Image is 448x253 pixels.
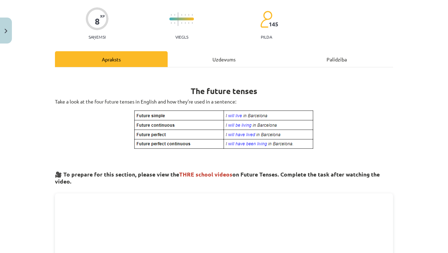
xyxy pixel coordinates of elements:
[181,22,182,24] img: icon-short-line-57e1e144782c952c97e751825c79c345078a6d821885a25fce030b3d8c18986b.svg
[188,22,189,24] img: icon-short-line-57e1e144782c952c97e751825c79c345078a6d821885a25fce030b3d8c18986b.svg
[55,51,168,67] div: Apraksts
[100,14,105,18] span: XP
[178,12,178,26] img: icon-long-line-d9ea69661e0d244f92f715978eff75569469978d946b2353a9bb055b3ed8787d.svg
[185,22,185,24] img: icon-short-line-57e1e144782c952c97e751825c79c345078a6d821885a25fce030b3d8c18986b.svg
[192,14,192,16] img: icon-short-line-57e1e144782c952c97e751825c79c345078a6d821885a25fce030b3d8c18986b.svg
[179,171,232,178] span: THRE school videos
[181,14,182,16] img: icon-short-line-57e1e144782c952c97e751825c79c345078a6d821885a25fce030b3d8c18986b.svg
[261,34,272,39] p: pilda
[55,171,380,185] strong: 🎥 To prepare for this section, please view the on Future Tenses. Complete the task after watching...
[280,51,393,67] div: Palīdzība
[188,14,189,16] img: icon-short-line-57e1e144782c952c97e751825c79c345078a6d821885a25fce030b3d8c18986b.svg
[269,21,278,27] span: 145
[175,34,188,39] p: Viegls
[185,14,185,16] img: icon-short-line-57e1e144782c952c97e751825c79c345078a6d821885a25fce030b3d8c18986b.svg
[55,98,393,105] p: Take a look at the four future tenses in English and how they’re used in a sentence:
[174,22,175,24] img: icon-short-line-57e1e144782c952c97e751825c79c345078a6d821885a25fce030b3d8c18986b.svg
[5,29,7,33] img: icon-close-lesson-0947bae3869378f0d4975bcd49f059093ad1ed9edebbc8119c70593378902aed.svg
[168,51,280,67] div: Uzdevums
[86,34,108,39] p: Saņemsi
[260,11,272,28] img: students-c634bb4e5e11cddfef0936a35e636f08e4e9abd3cc4e673bd6f9a4125e45ecb1.svg
[95,16,100,26] div: 8
[171,14,171,16] img: icon-short-line-57e1e144782c952c97e751825c79c345078a6d821885a25fce030b3d8c18986b.svg
[192,22,192,24] img: icon-short-line-57e1e144782c952c97e751825c79c345078a6d821885a25fce030b3d8c18986b.svg
[171,22,171,24] img: icon-short-line-57e1e144782c952c97e751825c79c345078a6d821885a25fce030b3d8c18986b.svg
[191,86,257,96] b: The future tenses
[174,14,175,16] img: icon-short-line-57e1e144782c952c97e751825c79c345078a6d821885a25fce030b3d8c18986b.svg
